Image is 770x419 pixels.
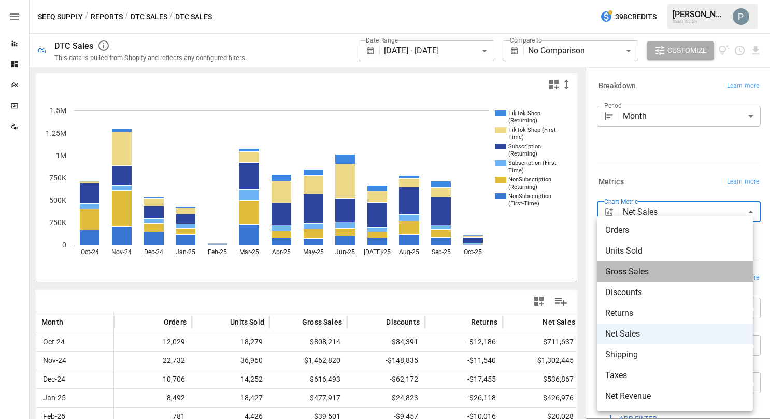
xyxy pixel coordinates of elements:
[605,328,745,340] span: Net Sales
[605,224,745,236] span: Orders
[605,266,745,278] span: Gross Sales
[605,286,745,299] span: Discounts
[605,390,745,402] span: Net Revenue
[605,348,745,361] span: Shipping
[605,307,745,319] span: Returns
[605,369,745,382] span: Taxes
[605,245,745,257] span: Units Sold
